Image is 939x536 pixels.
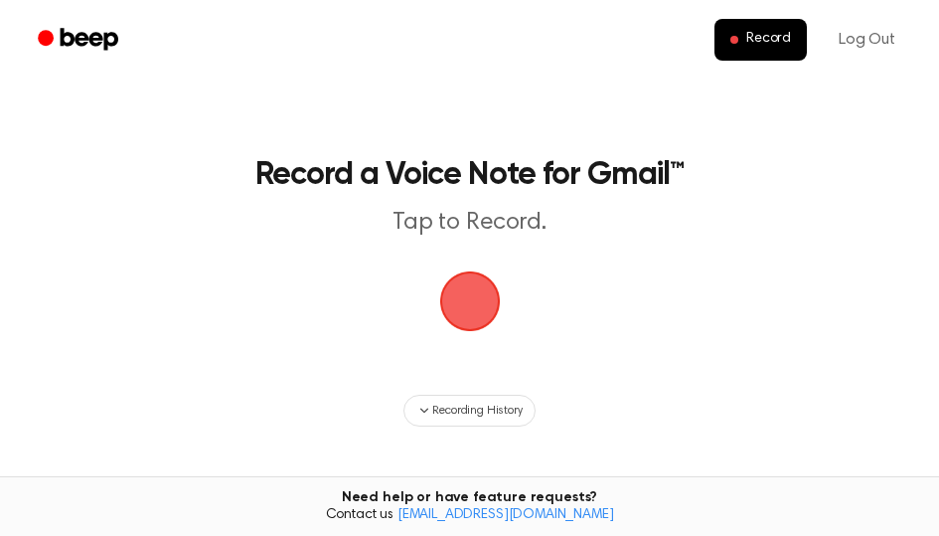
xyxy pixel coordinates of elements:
[440,271,500,331] button: Beep Logo
[746,31,791,49] span: Record
[714,19,807,61] button: Record
[819,16,915,64] a: Log Out
[215,159,724,191] h1: Record a Voice Note for Gmail™
[397,508,614,522] a: [EMAIL_ADDRESS][DOMAIN_NAME]
[12,507,927,525] span: Contact us
[403,395,535,427] button: Recording History
[24,21,136,60] a: Beep
[432,402,522,420] span: Recording History
[215,207,724,240] p: Tap to Record.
